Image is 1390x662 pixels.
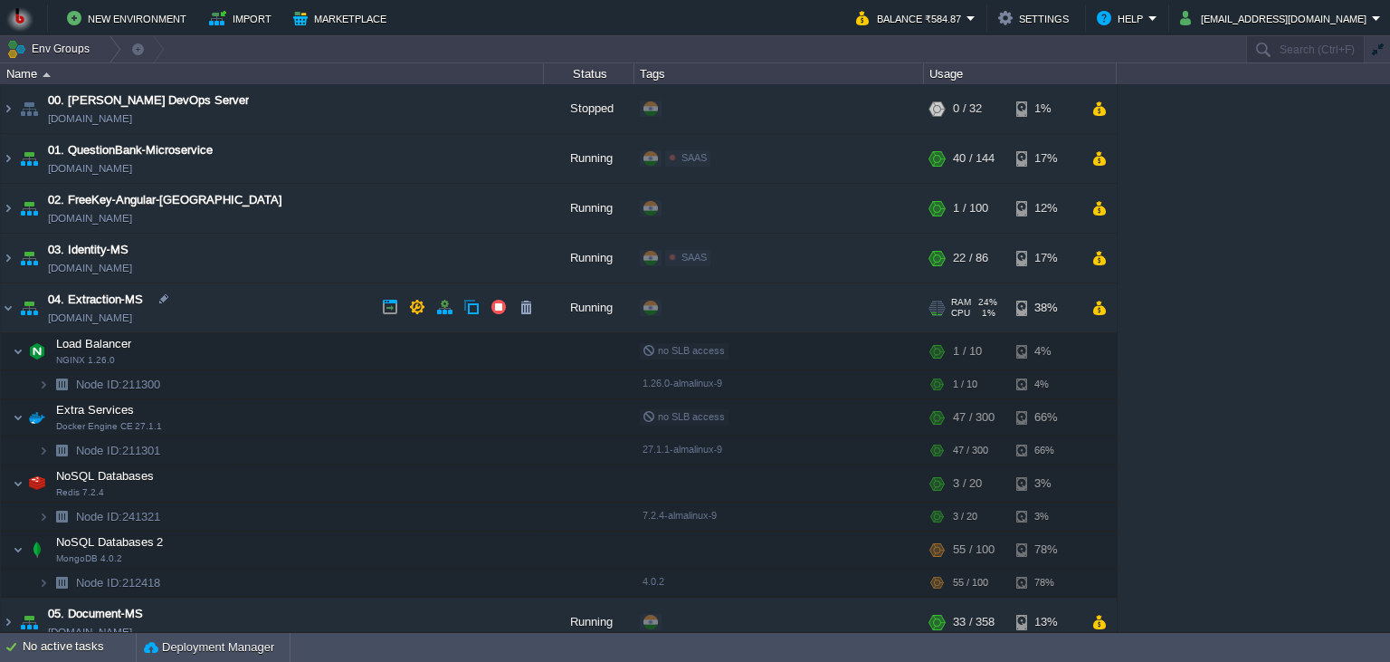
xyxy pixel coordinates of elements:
[643,576,664,587] span: 4.0.2
[56,487,104,498] span: Redis 7.2.4
[24,465,50,502] img: AMDAwAAAACH5BAEAAAAALAAAAAABAAEAAAICRAEAOw==
[1016,333,1075,369] div: 4%
[998,7,1074,29] button: Settings
[48,209,132,227] a: [DOMAIN_NAME]
[1016,84,1075,133] div: 1%
[635,63,923,84] div: Tags
[56,355,115,366] span: NGINX 1.26.0
[1016,184,1075,233] div: 12%
[144,638,274,657] button: Deployment Manager
[24,399,50,436] img: AMDAwAAAACH5BAEAAAAALAAAAAABAAEAAAICRAEAOw==
[1,234,15,283] img: AMDAwAAAACH5BAEAAAAALAAAAAABAAEAAAICRAEAOw==
[13,532,24,568] img: AMDAwAAAACH5BAEAAAAALAAAAAABAAEAAAICRAEAOw==
[48,191,282,209] a: 02. FreeKey-Angular-[GEOGRAPHIC_DATA]
[1097,7,1148,29] button: Help
[67,7,192,29] button: New Environment
[1,134,15,183] img: AMDAwAAAACH5BAEAAAAALAAAAAABAAEAAAICRAEAOw==
[56,421,162,432] span: Docker Engine CE 27.1.1
[49,569,74,597] img: AMDAwAAAACH5BAEAAAAALAAAAAABAAEAAAICRAEAOw==
[545,63,633,84] div: Status
[1016,234,1075,283] div: 17%
[1016,399,1075,436] div: 66%
[74,443,163,458] a: Node ID:211301
[16,234,42,283] img: AMDAwAAAACH5BAEAAAAALAAAAAABAAEAAAICRAEAOw==
[953,598,995,647] div: 33 / 358
[74,575,163,590] a: Node ID:212418
[544,234,634,283] div: Running
[56,553,122,564] span: MongoDB 4.0.2
[54,534,166,550] span: NoSQL Databases 2
[48,110,132,128] a: [DOMAIN_NAME]
[1016,283,1075,332] div: 38%
[953,370,977,398] div: 1 / 10
[24,333,50,369] img: AMDAwAAAACH5BAEAAAAALAAAAAABAAEAAAICRAEAOw==
[16,283,42,332] img: AMDAwAAAACH5BAEAAAAALAAAAAABAAEAAAICRAEAOw==
[1016,532,1075,568] div: 78%
[1,84,15,133] img: AMDAwAAAACH5BAEAAAAALAAAAAABAAEAAAICRAEAOw==
[48,291,143,309] span: 04. Extraction-MS
[953,234,988,283] div: 22 / 86
[2,63,543,84] div: Name
[544,598,634,647] div: Running
[74,377,163,392] span: 211300
[54,337,134,350] a: Load BalancerNGINX 1.26.0
[293,7,392,29] button: Marketplace
[49,437,74,465] img: AMDAwAAAACH5BAEAAAAALAAAAAABAAEAAAICRAEAOw==
[76,378,122,391] span: Node ID:
[953,184,988,233] div: 1 / 100
[1,598,15,647] img: AMDAwAAAACH5BAEAAAAALAAAAAABAAEAAAICRAEAOw==
[1016,437,1075,465] div: 66%
[49,503,74,531] img: AMDAwAAAACH5BAEAAAAALAAAAAABAAEAAAICRAEAOw==
[16,84,42,133] img: AMDAwAAAACH5BAEAAAAALAAAAAABAAEAAAICRAEAOw==
[38,437,49,465] img: AMDAwAAAACH5BAEAAAAALAAAAAABAAEAAAICRAEAOw==
[54,535,166,549] a: NoSQL Databases 2MongoDB 4.0.2
[953,465,982,502] div: 3 / 20
[48,141,213,159] span: 01. QuestionBank-Microservice
[48,623,132,641] a: [DOMAIN_NAME]
[1016,370,1075,398] div: 4%
[953,134,995,183] div: 40 / 144
[24,532,50,568] img: AMDAwAAAACH5BAEAAAAALAAAAAABAAEAAAICRAEAOw==
[953,503,977,531] div: 3 / 20
[978,297,997,308] span: 24%
[49,370,74,398] img: AMDAwAAAACH5BAEAAAAALAAAAAABAAEAAAICRAEAOw==
[16,134,42,183] img: AMDAwAAAACH5BAEAAAAALAAAAAABAAEAAAICRAEAOw==
[48,91,249,110] a: 00. [PERSON_NAME] DevOps Server
[953,399,995,436] div: 47 / 300
[977,308,995,319] span: 1%
[76,444,122,457] span: Node ID:
[38,370,49,398] img: AMDAwAAAACH5BAEAAAAALAAAAAABAAEAAAICRAEAOw==
[1016,503,1075,531] div: 3%
[48,241,129,259] a: 03. Identity-MS
[209,7,277,29] button: Import
[1016,465,1075,502] div: 3%
[54,402,137,417] span: Extra Services
[953,569,988,597] div: 55 / 100
[1,283,15,332] img: AMDAwAAAACH5BAEAAAAALAAAAAABAAEAAAICRAEAOw==
[48,605,143,623] a: 05. Document-MS
[23,633,136,662] div: No active tasks
[544,283,634,332] div: Running
[953,84,982,133] div: 0 / 32
[643,411,725,422] span: no SLB access
[74,377,163,392] a: Node ID:211300
[74,575,163,590] span: 212418
[48,309,132,327] a: [DOMAIN_NAME]
[953,437,988,465] div: 47 / 300
[74,509,163,524] span: 241321
[643,378,722,389] span: 1.26.0-almalinux-9
[43,72,51,77] img: AMDAwAAAACH5BAEAAAAALAAAAAABAAEAAAICRAEAOw==
[1,184,15,233] img: AMDAwAAAACH5BAEAAAAALAAAAAABAAEAAAICRAEAOw==
[76,510,122,523] span: Node ID:
[6,36,96,62] button: Env Groups
[544,134,634,183] div: Running
[681,152,707,163] span: SAAS
[48,159,132,177] a: [DOMAIN_NAME]
[54,468,157,484] span: NoSQL Databases
[13,465,24,502] img: AMDAwAAAACH5BAEAAAAALAAAAAABAAEAAAICRAEAOw==
[544,184,634,233] div: Running
[1180,7,1372,29] button: [EMAIL_ADDRESS][DOMAIN_NAME]
[76,576,122,590] span: Node ID:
